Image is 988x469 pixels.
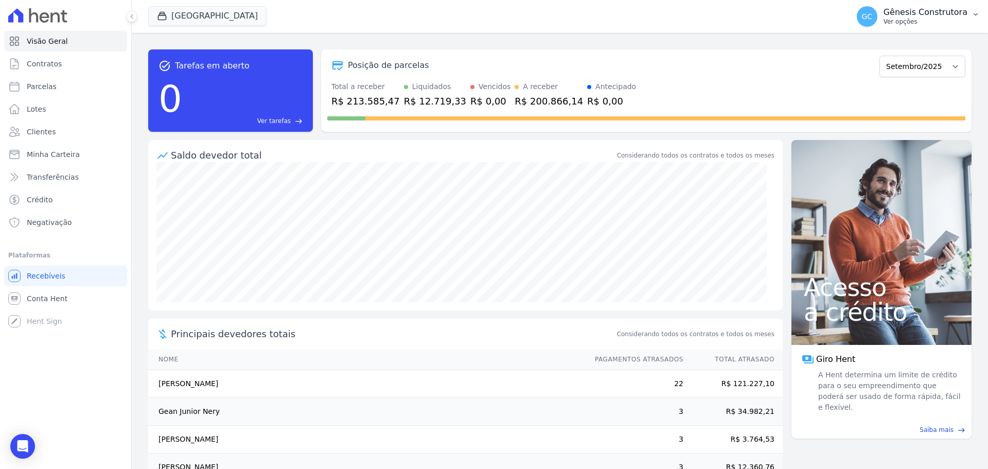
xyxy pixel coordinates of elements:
[523,81,558,92] div: A receber
[171,148,615,162] div: Saldo devedor total
[148,426,585,454] td: [PERSON_NAME]
[27,127,56,137] span: Clientes
[587,94,636,108] div: R$ 0,00
[4,31,127,51] a: Visão Geral
[804,275,959,300] span: Acesso
[27,81,57,92] span: Parcelas
[684,426,783,454] td: R$ 3.764,53
[4,144,127,165] a: Minha Carteira
[27,195,53,205] span: Crédito
[27,271,65,281] span: Recebíveis
[27,172,79,182] span: Transferências
[27,36,68,46] span: Visão Geral
[884,18,967,26] p: Ver opções
[27,217,72,228] span: Negativação
[27,293,67,304] span: Conta Hent
[27,149,80,160] span: Minha Carteira
[4,167,127,187] a: Transferências
[171,327,615,341] span: Principais devedores totais
[331,94,400,108] div: R$ 213.585,47
[515,94,583,108] div: R$ 200.866,14
[186,116,303,126] a: Ver tarefas east
[4,76,127,97] a: Parcelas
[585,349,684,370] th: Pagamentos Atrasados
[8,249,123,262] div: Plataformas
[816,370,961,413] span: A Hent determina um limite de crédito para o seu empreendimento que poderá ser usado de forma ráp...
[348,59,429,72] div: Posição de parcelas
[148,398,585,426] td: Gean Junior Nery
[585,398,684,426] td: 3
[4,121,127,142] a: Clientes
[684,370,783,398] td: R$ 121.227,10
[10,434,35,459] div: Open Intercom Messenger
[816,353,855,366] span: Giro Hent
[257,116,291,126] span: Ver tarefas
[295,117,303,125] span: east
[861,13,872,20] span: GC
[595,81,636,92] div: Antecipado
[331,81,400,92] div: Total a receber
[585,426,684,454] td: 3
[27,59,62,69] span: Contratos
[804,300,959,324] span: a crédito
[585,370,684,398] td: 22
[148,6,267,26] button: [GEOGRAPHIC_DATA]
[798,425,965,435] a: Saiba mais east
[617,329,774,339] span: Considerando todos os contratos e todos os meses
[27,104,46,114] span: Lotes
[470,94,510,108] div: R$ 0,00
[158,72,182,126] div: 0
[412,81,451,92] div: Liquidados
[4,189,127,210] a: Crédito
[148,349,585,370] th: Nome
[404,94,466,108] div: R$ 12.719,33
[4,212,127,233] a: Negativação
[617,151,774,160] div: Considerando todos os contratos e todos os meses
[4,54,127,74] a: Contratos
[148,370,585,398] td: [PERSON_NAME]
[849,2,988,31] button: GC Gênesis Construtora Ver opções
[158,60,171,72] span: task_alt
[684,349,783,370] th: Total Atrasado
[4,266,127,286] a: Recebíveis
[479,81,510,92] div: Vencidos
[4,288,127,309] a: Conta Hent
[684,398,783,426] td: R$ 34.982,21
[175,60,250,72] span: Tarefas em aberto
[920,425,954,435] span: Saiba mais
[958,426,965,434] span: east
[4,99,127,119] a: Lotes
[884,7,967,18] p: Gênesis Construtora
